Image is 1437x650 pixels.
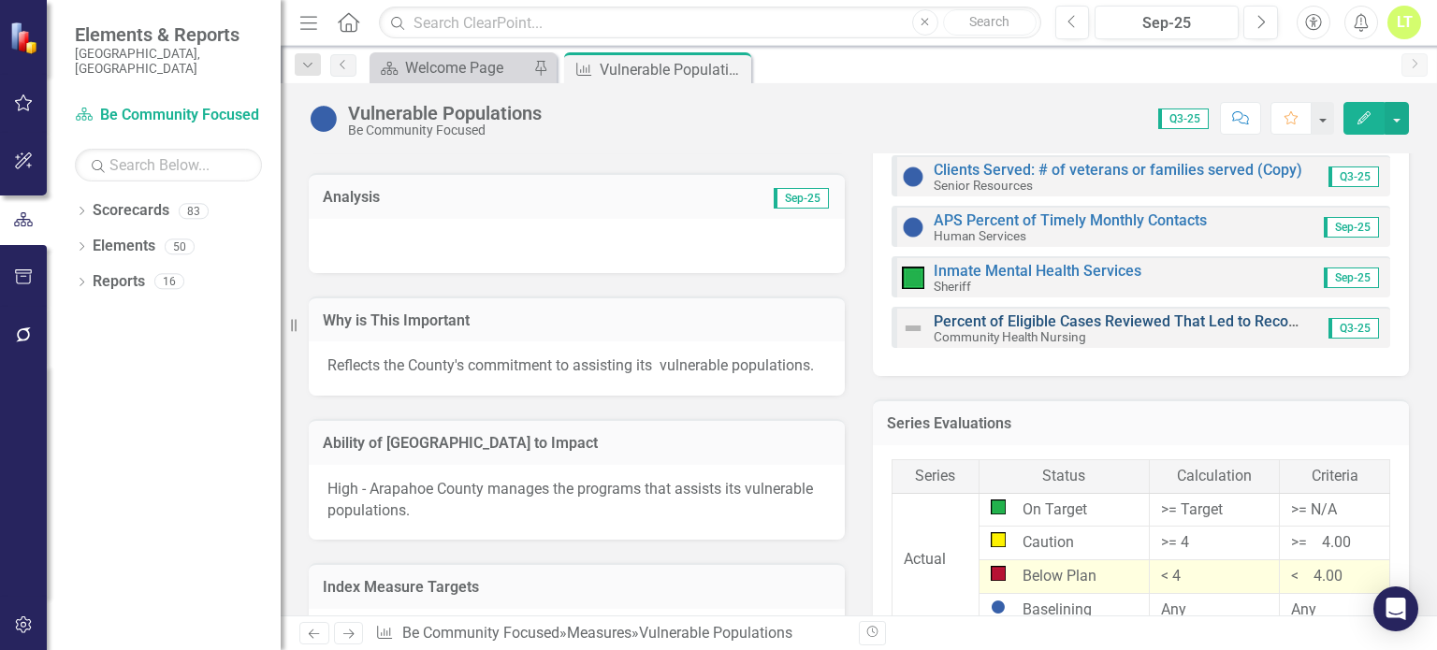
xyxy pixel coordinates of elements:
th: Series [893,459,980,493]
p: Reflects the County's commitment to assisting its vulnerable populations. [327,355,826,377]
a: APS Percent of Timely Monthly Contacts [934,211,1207,229]
td: Any [1150,594,1280,628]
img: Caution [991,532,1006,547]
div: Sep-25 [1101,12,1232,35]
img: Baselining [902,166,924,188]
th: Calculation [1150,459,1280,493]
span: Sep-25 [1324,267,1379,288]
img: Baselining [991,599,1006,614]
td: >= 4 [1150,527,1280,560]
div: Vulnerable Populations [348,103,542,123]
a: Be Community Focused [402,624,559,642]
div: Vulnerable Populations [639,624,792,642]
button: Search [943,9,1037,36]
input: Search Below... [75,149,262,181]
h3: Analysis [323,189,577,206]
span: Search [969,14,1009,29]
div: Below Plan [991,566,1139,587]
td: >= N/A [1280,493,1390,527]
th: Criteria [1280,459,1390,493]
td: < 4.00 [1280,560,1390,594]
img: ClearPoint Strategy [9,22,42,54]
small: Community Health Nursing [934,329,1086,344]
div: On Target [991,499,1139,521]
img: On Target [902,267,924,289]
img: Baselining [902,216,924,238]
span: Q3-25 [1158,108,1209,129]
div: Be Community Focused [348,123,542,137]
a: Inmate Mental Health Services [934,262,1141,280]
img: Baselining [309,104,339,134]
p: High - Arapahoe County manages the programs that assists its vulnerable populations. [327,479,826,522]
a: Welcome Page [374,56,529,79]
img: On Target [991,499,1006,514]
small: Senior Resources [934,178,1033,193]
td: >= 4.00 [1280,527,1390,560]
span: Sep-25 [774,188,829,209]
td: < 4 [1150,560,1280,594]
img: Below Plan [991,566,1006,581]
span: Q3-25 [1328,166,1379,187]
small: Human Services [934,228,1026,243]
button: LT [1387,6,1421,39]
div: » » [375,623,845,644]
div: Baselining [991,599,1139,621]
td: Actual [893,493,980,627]
a: Scorecards [93,200,169,222]
div: Vulnerable Populations [600,58,747,81]
div: Open Intercom Messenger [1373,586,1418,631]
h3: Index Measure Targets [323,579,831,596]
h3: Why is This Important [323,312,831,329]
span: Elements & Reports [75,23,262,46]
th: Status [979,459,1150,493]
td: >= Target [1150,493,1280,527]
div: 50 [165,238,195,254]
span: Sep-25 [1324,217,1379,238]
a: Clients Served: # of veterans or families served (Copy) [934,161,1302,179]
div: Welcome Page [405,56,529,79]
small: Sheriff [934,279,971,294]
span: Q3-25 [1328,318,1379,339]
small: [GEOGRAPHIC_DATA], [GEOGRAPHIC_DATA] [75,46,262,77]
a: Percent of Eligible Cases Reviewed That Led to Recommendations [934,312,1381,330]
div: 16 [154,274,184,290]
h3: Ability of [GEOGRAPHIC_DATA] to Impact [323,435,831,452]
a: Measures [567,624,631,642]
input: Search ClearPoint... [379,7,1040,39]
a: Be Community Focused [75,105,262,126]
a: Elements [93,236,155,257]
div: Caution [991,532,1139,554]
img: Not Defined [902,317,924,339]
h3: Series Evaluations [887,415,1395,432]
td: Any [1280,594,1390,628]
button: Sep-25 [1095,6,1239,39]
div: 83 [179,203,209,219]
a: Reports [93,271,145,293]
